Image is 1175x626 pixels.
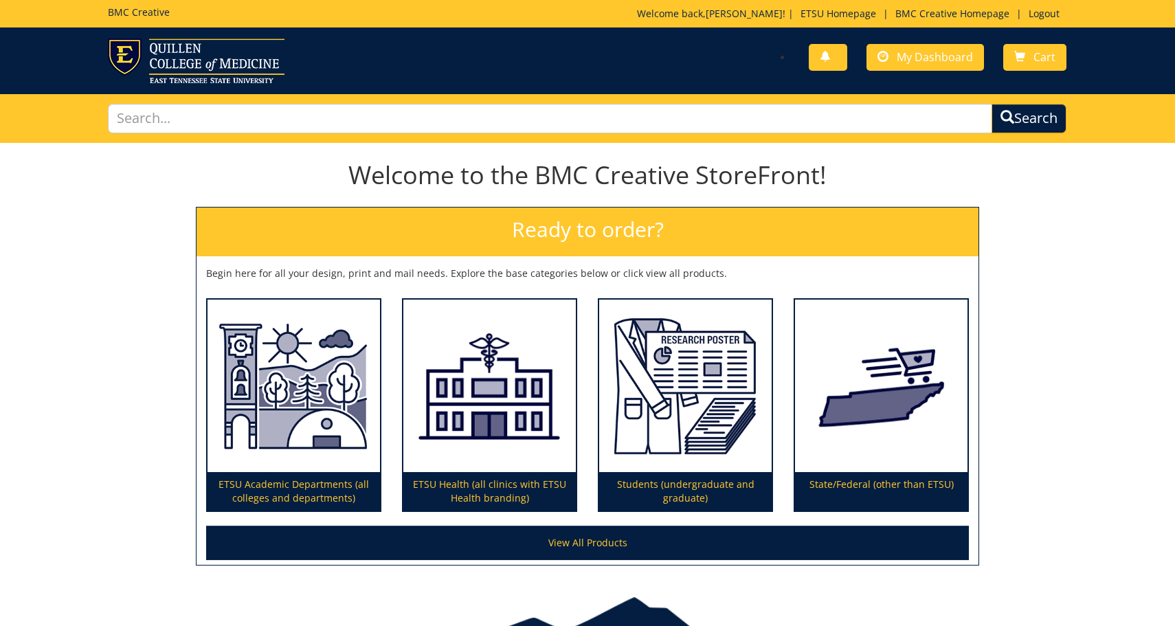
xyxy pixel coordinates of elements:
[196,161,979,189] h1: Welcome to the BMC Creative StoreFront!
[403,300,576,511] a: ETSU Health (all clinics with ETSU Health branding)
[108,7,170,17] h5: BMC Creative
[403,472,576,511] p: ETSU Health (all clinics with ETSU Health branding)
[208,300,380,473] img: ETSU Academic Departments (all colleges and departments)
[992,104,1066,133] button: Search
[637,7,1066,21] p: Welcome back, ! | | |
[208,300,380,511] a: ETSU Academic Departments (all colleges and departments)
[795,300,967,511] a: State/Federal (other than ETSU)
[795,472,967,511] p: State/Federal (other than ETSU)
[599,472,772,511] p: Students (undergraduate and graduate)
[1022,7,1066,20] a: Logout
[108,38,284,83] img: ETSU logo
[888,7,1016,20] a: BMC Creative Homepage
[206,526,969,560] a: View All Products
[1033,49,1055,65] span: Cart
[897,49,973,65] span: My Dashboard
[1003,44,1066,71] a: Cart
[208,472,380,511] p: ETSU Academic Departments (all colleges and departments)
[599,300,772,473] img: Students (undergraduate and graduate)
[108,104,992,133] input: Search...
[866,44,984,71] a: My Dashboard
[795,300,967,473] img: State/Federal (other than ETSU)
[706,7,783,20] a: [PERSON_NAME]
[206,267,969,280] p: Begin here for all your design, print and mail needs. Explore the base categories below or click ...
[403,300,576,473] img: ETSU Health (all clinics with ETSU Health branding)
[599,300,772,511] a: Students (undergraduate and graduate)
[197,208,978,256] h2: Ready to order?
[794,7,883,20] a: ETSU Homepage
